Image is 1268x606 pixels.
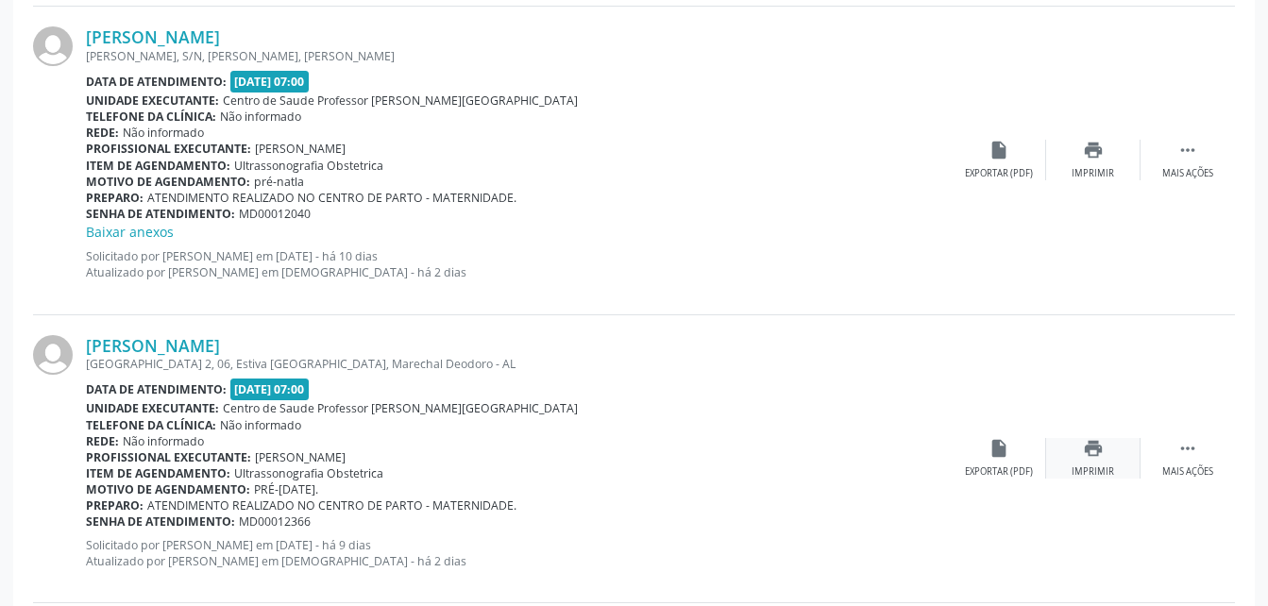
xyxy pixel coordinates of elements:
div: Mais ações [1162,167,1213,180]
span: Não informado [123,433,204,449]
span: [PERSON_NAME] [255,141,346,157]
div: [PERSON_NAME], S/N, [PERSON_NAME], [PERSON_NAME] [86,48,952,64]
i:  [1177,140,1198,160]
b: Motivo de agendamento: [86,481,250,497]
p: Solicitado por [PERSON_NAME] em [DATE] - há 9 dias Atualizado por [PERSON_NAME] em [DEMOGRAPHIC_D... [86,537,952,569]
b: Item de agendamento: [86,158,230,174]
i: insert_drive_file [989,438,1009,459]
b: Telefone da clínica: [86,109,216,125]
b: Data de atendimento: [86,74,227,90]
b: Motivo de agendamento: [86,174,250,190]
span: Não informado [220,109,301,125]
span: Não informado [220,417,301,433]
span: [PERSON_NAME] [255,449,346,465]
i:  [1177,438,1198,459]
span: [DATE] 07:00 [230,379,310,400]
b: Unidade executante: [86,400,219,416]
span: Ultrassonografia Obstetrica [234,465,383,481]
b: Rede: [86,433,119,449]
span: ATENDIMENTO REALIZADO NO CENTRO DE PARTO - MATERNIDADE. [147,190,516,206]
span: pré-natla [254,174,304,190]
b: Item de agendamento: [86,465,230,481]
span: [DATE] 07:00 [230,71,310,93]
img: img [33,26,73,66]
b: Senha de atendimento: [86,513,235,530]
p: Solicitado por [PERSON_NAME] em [DATE] - há 10 dias Atualizado por [PERSON_NAME] em [DEMOGRAPHIC_... [86,248,952,280]
b: Rede: [86,125,119,141]
b: Data de atendimento: [86,381,227,397]
span: MD00012040 [239,206,311,222]
img: img [33,335,73,375]
span: Centro de Saude Professor [PERSON_NAME][GEOGRAPHIC_DATA] [223,400,578,416]
div: [GEOGRAPHIC_DATA] 2, 06, Estiva [GEOGRAPHIC_DATA], Marechal Deodoro - AL [86,356,952,372]
span: PRÉ-[DATE]. [254,481,318,497]
span: Ultrassonografia Obstetrica [234,158,383,174]
div: Exportar (PDF) [965,465,1033,479]
span: Não informado [123,125,204,141]
span: MD00012366 [239,513,311,530]
a: [PERSON_NAME] [86,335,220,356]
b: Telefone da clínica: [86,417,216,433]
div: Mais ações [1162,465,1213,479]
div: Imprimir [1072,465,1114,479]
b: Unidade executante: [86,93,219,109]
b: Senha de atendimento: [86,206,235,222]
b: Profissional executante: [86,141,251,157]
span: ATENDIMENTO REALIZADO NO CENTRO DE PARTO - MATERNIDADE. [147,497,516,513]
div: Exportar (PDF) [965,167,1033,180]
a: [PERSON_NAME] [86,26,220,47]
span: Centro de Saude Professor [PERSON_NAME][GEOGRAPHIC_DATA] [223,93,578,109]
b: Preparo: [86,497,144,513]
i: print [1083,438,1104,459]
i: print [1083,140,1104,160]
b: Profissional executante: [86,449,251,465]
a: Baixar anexos [86,223,174,241]
div: Imprimir [1072,167,1114,180]
b: Preparo: [86,190,144,206]
i: insert_drive_file [989,140,1009,160]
